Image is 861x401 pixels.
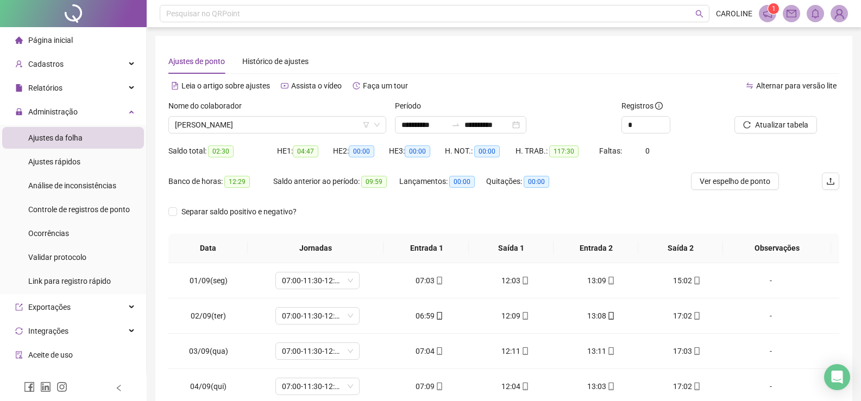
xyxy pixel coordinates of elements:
th: Jornadas [248,233,384,263]
th: Saída 2 [638,233,723,263]
div: 17:02 [653,310,721,322]
span: search [695,10,703,18]
span: 00:00 [349,145,374,157]
div: Open Intercom Messenger [824,364,850,390]
span: sync [15,327,23,335]
div: 15:02 [653,275,721,287]
span: mobile [435,277,443,284]
span: left [115,384,123,392]
span: Ocorrências [28,229,69,238]
span: 00:00 [524,176,549,188]
div: Saldo total: [168,145,277,157]
span: 04:47 [293,145,318,157]
span: CAROLINE [716,8,752,20]
span: 0 [645,147,650,155]
th: Saída 1 [469,233,554,263]
span: 04/09(qui) [190,382,227,391]
div: H. NOT.: [445,145,516,157]
div: - [739,380,803,392]
span: 09:59 [361,176,387,188]
span: upload [826,177,835,186]
span: LARISSA VITORIA SOUZA CAMARGO [175,117,380,133]
div: 13:08 [567,310,636,322]
span: instagram [56,381,67,392]
span: audit [15,351,23,359]
div: Saldo anterior ao período: [273,175,399,188]
span: Administração [28,107,78,116]
span: swap [746,82,753,90]
span: mobile [435,383,443,390]
span: Exportações [28,303,71,311]
span: Link para registro rápido [28,277,111,285]
span: Ajustes rápidos [28,157,80,166]
th: Data [168,233,248,263]
div: 12:04 [481,380,550,392]
span: mobile [692,277,701,284]
span: Ajustes da folha [28,133,83,142]
span: Faltas: [599,147,624,155]
div: - [739,310,803,322]
span: mobile [606,312,615,320]
span: history [353,82,360,90]
th: Entrada 2 [554,233,638,263]
span: 07:00-11:30-12:30-17:00 [282,378,353,394]
div: 07:09 [395,380,464,392]
div: 12:11 [481,345,550,357]
div: HE 2: [333,145,389,157]
div: 06:59 [395,310,464,322]
span: file-text [171,82,179,90]
sup: 1 [768,3,779,14]
span: Relatórios [28,84,62,92]
div: 13:09 [567,275,636,287]
span: down [374,122,380,128]
span: Atualizar tabela [755,119,808,131]
span: mail [787,9,796,18]
span: mobile [692,383,701,390]
span: mobile [606,347,615,355]
span: mobile [520,347,529,355]
div: - [739,275,803,287]
span: 00:00 [474,145,500,157]
th: Entrada 1 [384,233,469,263]
div: Banco de horas: [168,175,273,188]
div: H. TRAB.: [516,145,599,157]
span: 02:30 [208,145,234,157]
span: Aceite de uso [28,351,73,359]
span: Página inicial [28,36,73,44]
span: facebook [24,381,35,392]
span: youtube [281,82,288,90]
div: Quitações: [486,175,570,188]
div: - [739,345,803,357]
span: 07:00-11:30-12:30-17:00 [282,272,353,289]
span: Faça um tour [363,81,408,90]
span: Ajustes de ponto [168,57,225,66]
span: 00:00 [449,176,475,188]
span: info-circle [655,102,663,110]
span: Análise de inconsistências [28,181,116,190]
span: Validar protocolo [28,253,86,262]
span: mobile [520,277,529,284]
span: swap-right [451,120,460,129]
span: Leia o artigo sobre ajustes [181,81,270,90]
span: mobile [606,277,615,284]
span: home [15,36,23,44]
span: mobile [692,347,701,355]
span: Histórico de ajustes [242,57,309,66]
span: file [15,84,23,92]
span: Cadastros [28,60,64,68]
span: Controle de registros de ponto [28,205,130,214]
span: 12:29 [224,176,250,188]
span: user-add [15,60,23,68]
span: 07:00-11:30-12:30-17:00 [282,343,353,359]
span: 00:00 [405,145,430,157]
span: 117:30 [549,145,579,157]
label: Nome do colaborador [168,100,249,112]
div: 17:03 [653,345,721,357]
div: 07:03 [395,275,464,287]
div: 13:03 [567,380,636,392]
div: Lançamentos: [399,175,486,188]
span: Integrações [28,327,68,335]
div: HE 1: [277,145,333,157]
span: filter [363,122,369,128]
span: mobile [606,383,615,390]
